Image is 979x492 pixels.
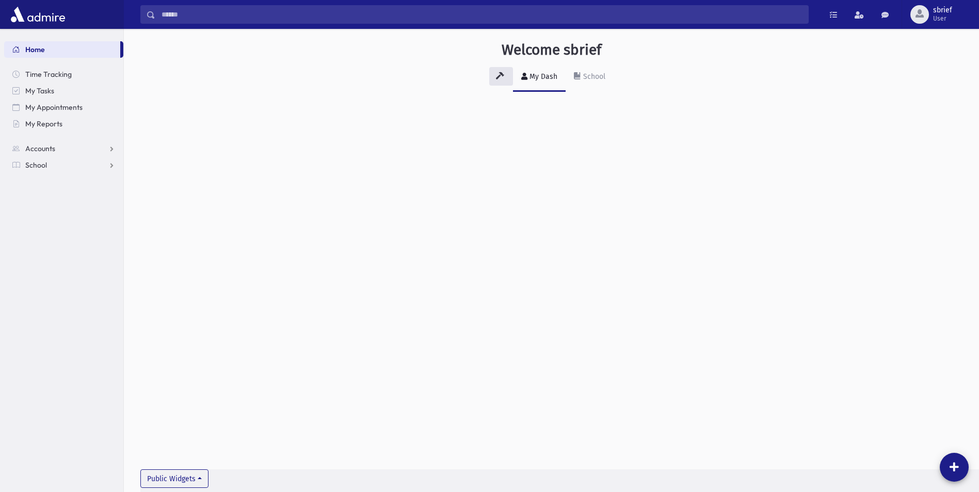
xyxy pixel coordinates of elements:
span: Accounts [25,144,55,153]
a: School [4,157,123,173]
span: Home [25,45,45,54]
div: School [581,72,605,81]
a: School [566,63,614,92]
a: My Reports [4,116,123,132]
h3: Welcome sbrief [502,41,601,59]
span: My Reports [25,119,62,128]
span: My Tasks [25,86,54,95]
span: Time Tracking [25,70,72,79]
a: My Dash [513,63,566,92]
a: Time Tracking [4,66,123,83]
a: Accounts [4,140,123,157]
span: User [933,14,952,23]
span: My Appointments [25,103,83,112]
div: My Dash [527,72,557,81]
span: School [25,160,47,170]
span: sbrief [933,6,952,14]
input: Search [155,5,808,24]
img: AdmirePro [8,4,68,25]
a: My Tasks [4,83,123,99]
a: My Appointments [4,99,123,116]
button: Public Widgets [140,469,208,488]
a: Home [4,41,120,58]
